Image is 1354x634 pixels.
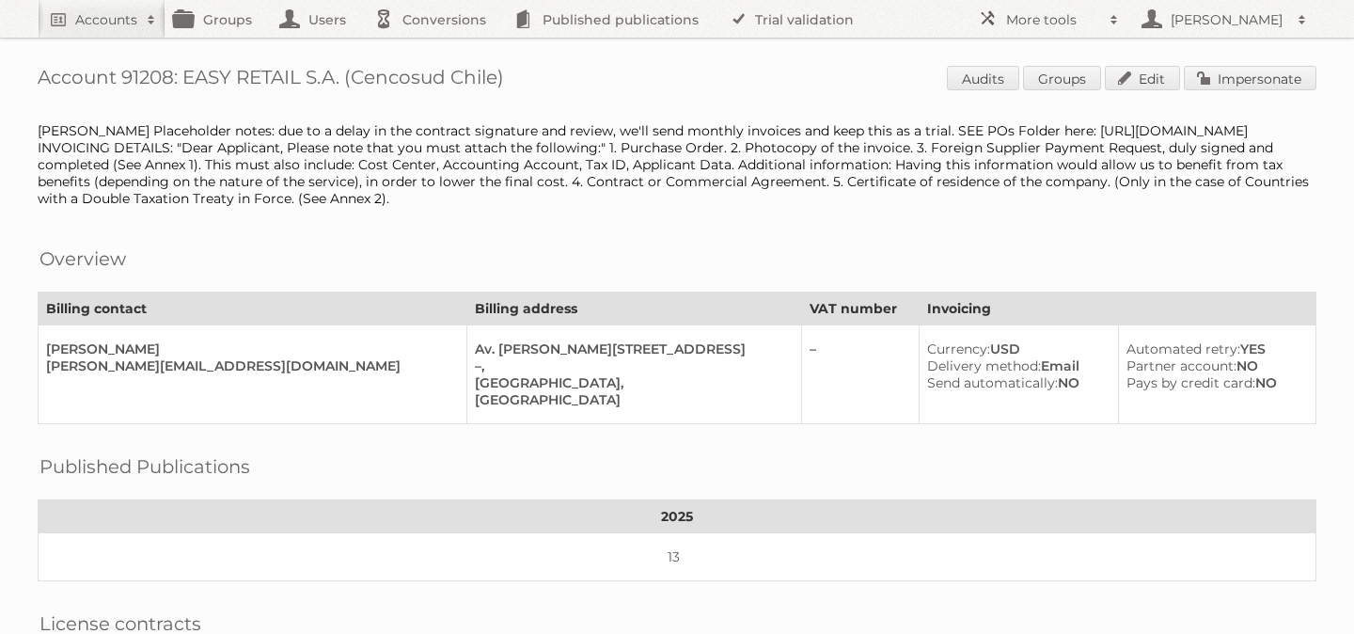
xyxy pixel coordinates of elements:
div: [PERSON_NAME] [46,341,451,357]
div: USD [927,341,1103,357]
span: Currency: [927,341,990,357]
th: VAT number [801,293,919,325]
h2: Accounts [75,10,137,29]
h1: Account 91208: EASY RETAIL S.A. (Cencosud Chile) [38,66,1316,94]
th: Billing contact [39,293,467,325]
a: Edit [1105,66,1180,90]
div: [GEOGRAPHIC_DATA], [475,374,785,391]
div: [GEOGRAPHIC_DATA] [475,391,785,408]
a: Impersonate [1184,66,1316,90]
span: Send automatically: [927,374,1058,391]
td: – [801,325,919,424]
h2: More tools [1006,10,1100,29]
a: Audits [947,66,1019,90]
div: –, [475,357,785,374]
div: NO [1126,357,1300,374]
div: Email [927,357,1103,374]
h2: Published Publications [39,452,250,481]
span: Delivery method: [927,357,1041,374]
div: Av. [PERSON_NAME][STREET_ADDRESS] [475,341,785,357]
h2: Overview [39,245,126,273]
h2: [PERSON_NAME] [1166,10,1288,29]
a: Groups [1023,66,1101,90]
div: [PERSON_NAME] Placeholder notes: due to a delay in the contract signature and review, we'll send ... [38,122,1316,207]
div: NO [927,374,1103,391]
td: 13 [39,533,1316,581]
span: Pays by credit card: [1126,374,1255,391]
th: Billing address [467,293,801,325]
div: NO [1126,374,1300,391]
div: [PERSON_NAME][EMAIL_ADDRESS][DOMAIN_NAME] [46,357,451,374]
span: Partner account: [1126,357,1236,374]
span: Automated retry: [1126,341,1240,357]
div: YES [1126,341,1300,357]
th: 2025 [39,500,1316,533]
th: Invoicing [919,293,1315,325]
